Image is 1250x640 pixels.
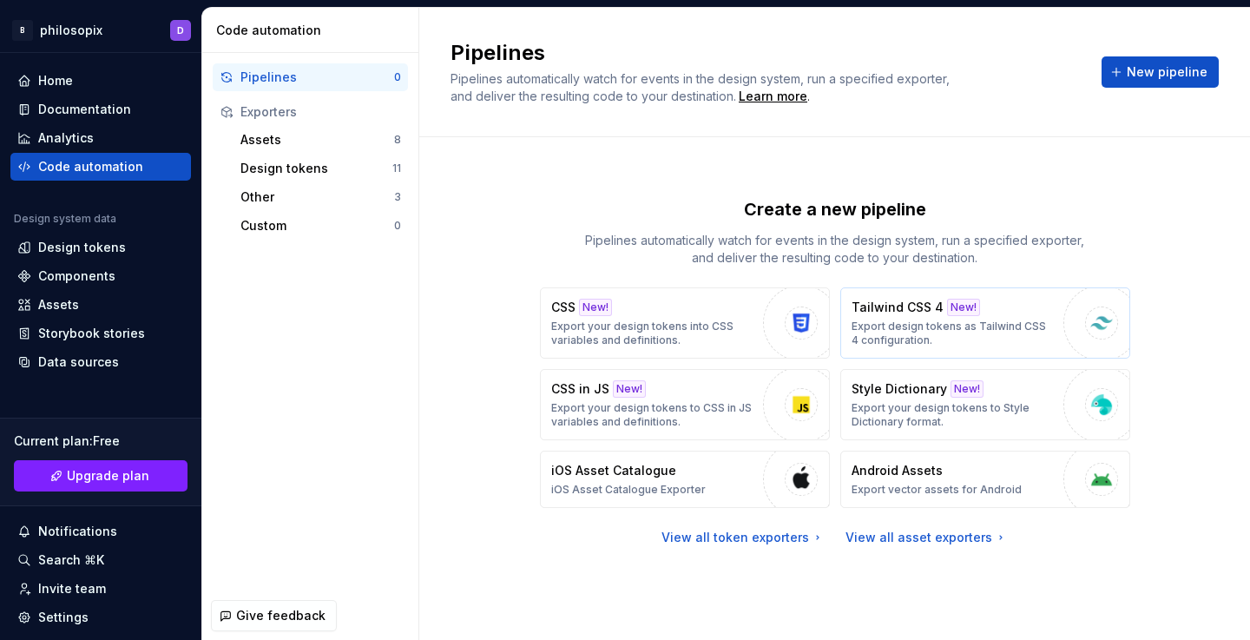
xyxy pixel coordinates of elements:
div: Assets [38,296,79,313]
div: Pipelines [240,69,394,86]
button: Pipelines0 [213,63,408,91]
h2: Pipelines [451,39,1081,67]
span: New pipeline [1127,63,1207,81]
a: Settings [10,604,191,631]
span: Pipelines automatically watch for events in the design system, run a specified exporter, and deli... [451,71,953,103]
div: Data sources [38,353,119,371]
div: 8 [394,133,401,147]
button: Notifications [10,518,191,545]
div: Exporters [240,103,401,121]
div: New! [951,380,984,398]
p: CSS in JS [551,380,609,398]
div: B [12,20,33,41]
button: Give feedback [211,600,337,631]
div: Other [240,188,394,206]
p: Export your design tokens to Style Dictionary format. [852,401,1055,429]
p: iOS Asset Catalogue Exporter [551,483,706,497]
a: Design tokens [10,234,191,261]
div: Documentation [38,101,131,118]
a: Components [10,262,191,290]
button: CSSNew!Export your design tokens into CSS variables and definitions. [540,287,830,359]
div: Custom [240,217,394,234]
span: Upgrade plan [67,467,149,485]
button: Custom0 [234,212,408,240]
a: Home [10,67,191,95]
div: Notifications [38,523,117,540]
a: View all asset exporters [845,529,1008,546]
p: Export vector assets for Android [852,483,1022,497]
div: Home [38,72,73,89]
a: Invite team [10,575,191,603]
a: View all token exporters [661,529,825,546]
p: Create a new pipeline [744,197,926,221]
div: Settings [38,609,89,626]
div: New! [947,299,980,316]
div: Invite team [38,580,106,597]
button: iOS Asset CatalogueiOS Asset Catalogue Exporter [540,451,830,508]
a: Data sources [10,348,191,376]
div: Design tokens [38,239,126,256]
button: Search ⌘K [10,546,191,574]
button: Android AssetsExport vector assets for Android [840,451,1130,508]
div: 3 [394,190,401,204]
p: Pipelines automatically watch for events in the design system, run a specified exporter, and deli... [575,232,1095,267]
div: New! [579,299,612,316]
div: 11 [392,162,401,175]
div: Search ⌘K [38,551,104,569]
p: Export your design tokens into CSS variables and definitions. [551,320,754,347]
a: Analytics [10,124,191,152]
div: New! [613,380,646,398]
a: Upgrade plan [14,460,187,492]
button: BphilosopixD [3,11,198,49]
p: Export design tokens as Tailwind CSS 4 configuration. [852,320,1055,347]
a: Code automation [10,153,191,181]
p: iOS Asset Catalogue [551,462,676,479]
button: New pipeline [1102,56,1219,88]
span: . [736,90,810,103]
button: Tailwind CSS 4New!Export design tokens as Tailwind CSS 4 configuration. [840,287,1130,359]
p: Style Dictionary [852,380,947,398]
p: Tailwind CSS 4 [852,299,944,316]
p: CSS [551,299,576,316]
p: Export your design tokens to CSS in JS variables and definitions. [551,401,754,429]
button: CSS in JSNew!Export your design tokens to CSS in JS variables and definitions. [540,369,830,440]
div: philosopix [40,22,102,39]
button: Style DictionaryNew!Export your design tokens to Style Dictionary format. [840,369,1130,440]
div: Design system data [14,212,116,226]
a: Learn more [739,88,807,105]
div: Storybook stories [38,325,145,342]
div: Code automation [38,158,143,175]
button: Other3 [234,183,408,211]
a: Assets [10,291,191,319]
a: Documentation [10,96,191,123]
div: Assets [240,131,394,148]
div: Design tokens [240,160,392,177]
button: Assets8 [234,126,408,154]
button: Design tokens11 [234,155,408,182]
div: D [177,23,184,37]
div: Current plan : Free [14,432,187,450]
div: 0 [394,70,401,84]
div: 0 [394,219,401,233]
div: Components [38,267,115,285]
a: Storybook stories [10,320,191,347]
div: Analytics [38,129,94,147]
div: Code automation [216,22,411,39]
p: Android Assets [852,462,943,479]
span: Give feedback [236,607,326,624]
